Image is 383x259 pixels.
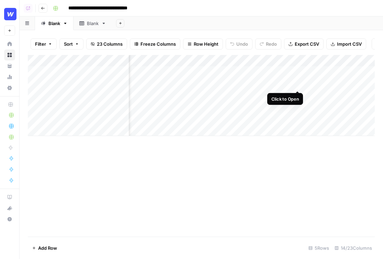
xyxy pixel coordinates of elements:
[4,5,15,23] button: Workspace: Webflow
[4,192,15,203] a: AirOps Academy
[4,49,15,60] a: Browse
[64,41,73,47] span: Sort
[28,243,61,254] button: Add Row
[337,41,362,47] span: Import CSV
[35,41,46,47] span: Filter
[97,41,123,47] span: 23 Columns
[266,41,277,47] span: Redo
[86,38,127,49] button: 23 Columns
[140,41,176,47] span: Freeze Columns
[38,245,57,251] span: Add Row
[4,8,16,20] img: Webflow Logo
[194,41,218,47] span: Row Height
[226,38,252,49] button: Undo
[35,16,74,30] a: Blank
[4,203,15,213] div: What's new?
[59,38,83,49] button: Sort
[4,203,15,214] button: What's new?
[183,38,223,49] button: Row Height
[130,38,180,49] button: Freeze Columns
[4,38,15,49] a: Home
[4,82,15,93] a: Settings
[326,38,366,49] button: Import CSV
[255,38,281,49] button: Redo
[48,20,60,27] div: Blank
[236,41,248,47] span: Undo
[31,38,57,49] button: Filter
[4,60,15,71] a: Your Data
[306,243,332,254] div: 5 Rows
[4,214,15,225] button: Help + Support
[74,16,112,30] a: Blank
[332,243,375,254] div: 14/23 Columns
[271,95,299,102] div: Click to Open
[4,71,15,82] a: Usage
[284,38,324,49] button: Export CSV
[87,20,99,27] div: Blank
[295,41,319,47] span: Export CSV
